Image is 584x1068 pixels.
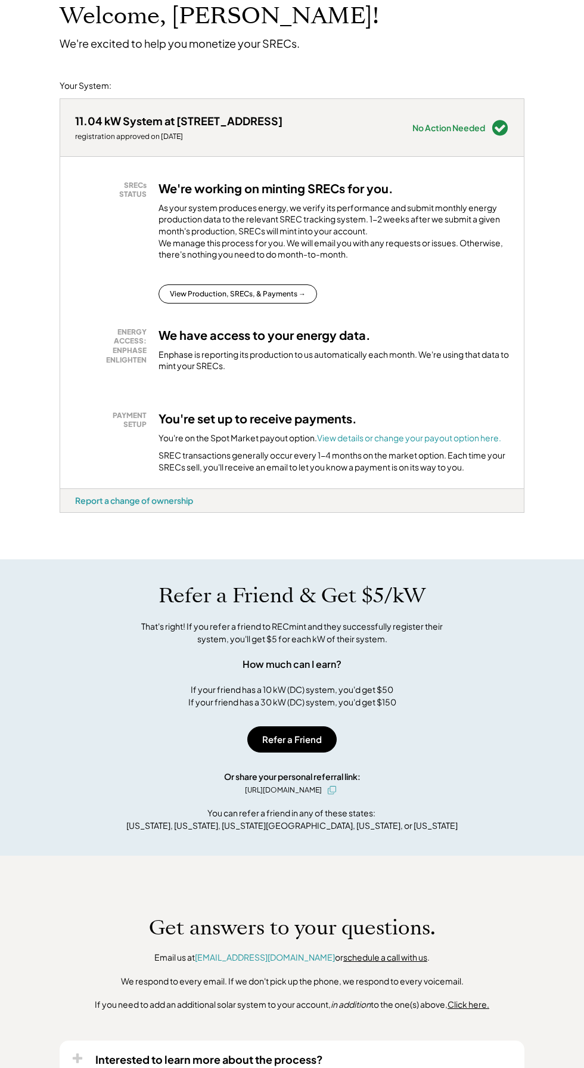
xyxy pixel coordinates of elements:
[154,952,430,964] div: Email us at or .
[247,726,337,753] button: Refer a Friend
[128,620,456,645] div: That's right! If you refer a friend to RECmint and they successfully register their system, you'l...
[224,770,361,783] div: Or share your personal referral link:
[60,2,379,30] h1: Welcome, [PERSON_NAME]!
[75,132,282,141] div: registration approved on [DATE]
[448,999,489,1010] u: Click here.
[188,683,396,708] div: If your friend has a 10 kW (DC) system, you'd get $50 If your friend has a 30 kW (DC) system, you...
[159,202,509,267] div: As your system produces energy, we verify its performance and submit monthly energy production da...
[159,327,371,343] h3: We have access to your energy data.
[121,976,464,987] div: We respond to every email. If we don't pick up the phone, we respond to every voicemail.
[159,432,501,444] div: You're on the Spot Market payout option.
[95,999,489,1011] div: If you need to add an additional solar system to your account, to the one(s) above,
[60,80,111,92] div: Your System:
[149,915,436,940] h1: Get answers to your questions.
[195,952,335,962] a: [EMAIL_ADDRESS][DOMAIN_NAME]
[317,432,501,443] a: View details or change your payout option here.
[75,114,282,128] div: 11.04 kW System at [STREET_ADDRESS]
[412,123,485,132] div: No Action Needed
[60,36,300,50] div: We're excited to help you monetize your SRECs.
[60,513,100,518] div: uyamnztf - VA Distributed
[245,785,322,795] div: [URL][DOMAIN_NAME]
[81,411,147,429] div: PAYMENT SETUP
[159,349,509,372] div: Enphase is reporting its production to us automatically each month. We're using that data to mint...
[159,583,425,608] h1: Refer a Friend & Get $5/kW
[81,327,147,364] div: ENERGY ACCESS: ENPHASE ENLIGHTEN
[159,450,509,473] div: SREC transactions generally occur every 1-4 months on the market option. Each time your SRECs sel...
[81,181,147,199] div: SRECs STATUS
[159,181,393,196] h3: We're working on minting SRECs for you.
[75,495,193,506] div: Report a change of ownership
[331,999,371,1010] em: in addition
[325,783,339,797] button: click to copy
[343,952,427,962] a: schedule a call with us
[95,1052,323,1066] div: Interested to learn more about the process?
[159,411,357,426] h3: You're set up to receive payments.
[126,807,458,832] div: You can refer a friend in any of these states: [US_STATE], [US_STATE], [US_STATE][GEOGRAPHIC_DATA...
[243,657,341,671] div: How much can I earn?
[159,284,317,304] button: View Production, SRECs, & Payments →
